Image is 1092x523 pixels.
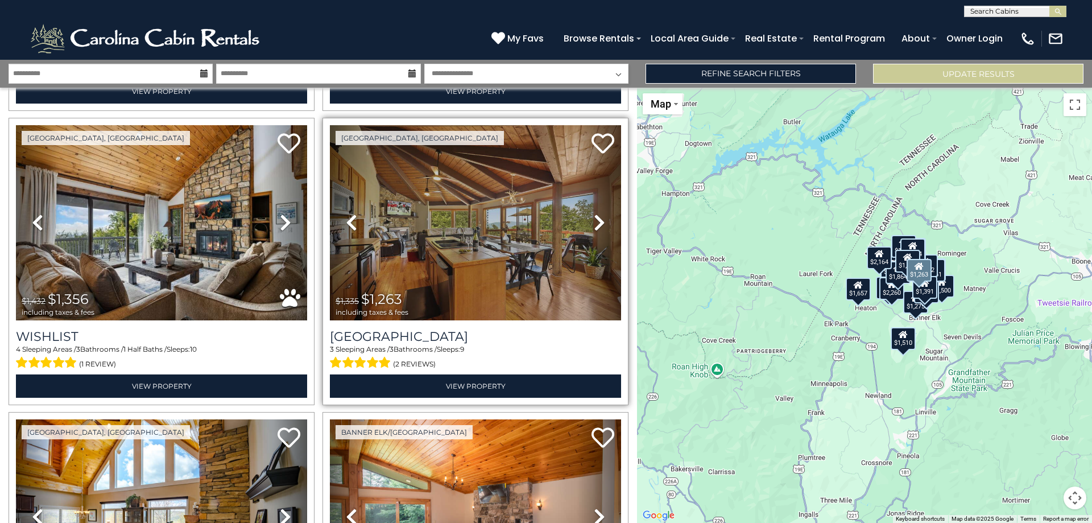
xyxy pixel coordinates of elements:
span: (1 review) [79,357,116,372]
span: 3 [76,345,80,353]
span: My Favs [507,31,544,46]
a: Owner Login [941,28,1008,48]
div: $1,334 [900,238,925,261]
a: [GEOGRAPHIC_DATA] [330,329,621,344]
a: About [896,28,936,48]
div: $1,864 [886,261,911,284]
span: 3 [390,345,394,353]
a: Wishlist [16,329,307,344]
button: Keyboard shortcuts [896,515,945,523]
a: Banner Elk/[GEOGRAPHIC_DATA] [336,425,473,439]
a: Rental Program [808,28,891,48]
div: $1,740 [876,276,901,299]
div: $2,260 [879,277,904,300]
a: [GEOGRAPHIC_DATA], [GEOGRAPHIC_DATA] [336,131,504,145]
span: $1,432 [22,296,45,306]
span: 9 [460,345,464,353]
span: $1,263 [361,291,402,307]
span: 3 [330,345,334,353]
button: Map camera controls [1064,487,1086,509]
a: Add to favorites [278,132,300,157]
a: [GEOGRAPHIC_DATA], [GEOGRAPHIC_DATA] [22,131,190,145]
span: 1 Half Baths / [123,345,167,353]
span: 4 [16,345,20,353]
button: Update Results [873,64,1083,84]
a: Terms [1020,516,1036,522]
span: including taxes & fees [22,308,94,316]
a: View Property [330,374,621,398]
div: $1,120 [891,235,916,258]
span: (2 reviews) [393,357,436,372]
img: thumbnail_167104241.jpeg [16,125,307,320]
div: $1,391 [912,276,937,299]
div: $1,275 [903,291,928,314]
img: mail-regular-white.png [1048,31,1064,47]
a: Open this area in Google Maps (opens a new window) [640,508,677,523]
span: 10 [190,345,197,353]
span: $1,356 [48,291,89,307]
div: $1,698 [895,249,920,272]
div: $1,263 [907,259,932,282]
div: $1,288 [914,280,939,303]
span: Map [651,98,671,110]
a: Browse Rentals [558,28,640,48]
button: Toggle fullscreen view [1064,93,1086,116]
a: Add to favorites [591,426,614,451]
a: Report a map error [1043,516,1089,522]
a: [GEOGRAPHIC_DATA], [GEOGRAPHIC_DATA] [22,425,190,439]
a: My Favs [491,31,547,46]
a: Local Area Guide [645,28,734,48]
img: thumbnail_167103821.jpeg [330,125,621,320]
a: View Property [330,80,621,103]
h3: Beech Mountain Place [330,329,621,344]
div: Sleeping Areas / Bathrooms / Sleeps: [330,344,621,372]
div: $1,500 [929,275,954,298]
div: Sleeping Areas / Bathrooms / Sleeps: [16,344,307,372]
a: Real Estate [739,28,803,48]
span: $1,335 [336,296,359,306]
div: $1,510 [891,327,916,349]
a: Refine Search Filters [646,64,856,84]
a: View Property [16,374,307,398]
a: Add to favorites [591,132,614,157]
span: Map data ©2025 Google [952,516,1014,522]
div: $1,657 [846,278,871,300]
div: $2,164 [867,246,892,269]
a: Add to favorites [278,426,300,451]
button: Change map style [643,93,682,114]
img: White-1-2.png [28,22,264,56]
img: phone-regular-white.png [1020,31,1036,47]
img: Google [640,508,677,523]
span: including taxes & fees [336,308,408,316]
a: View Property [16,80,307,103]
